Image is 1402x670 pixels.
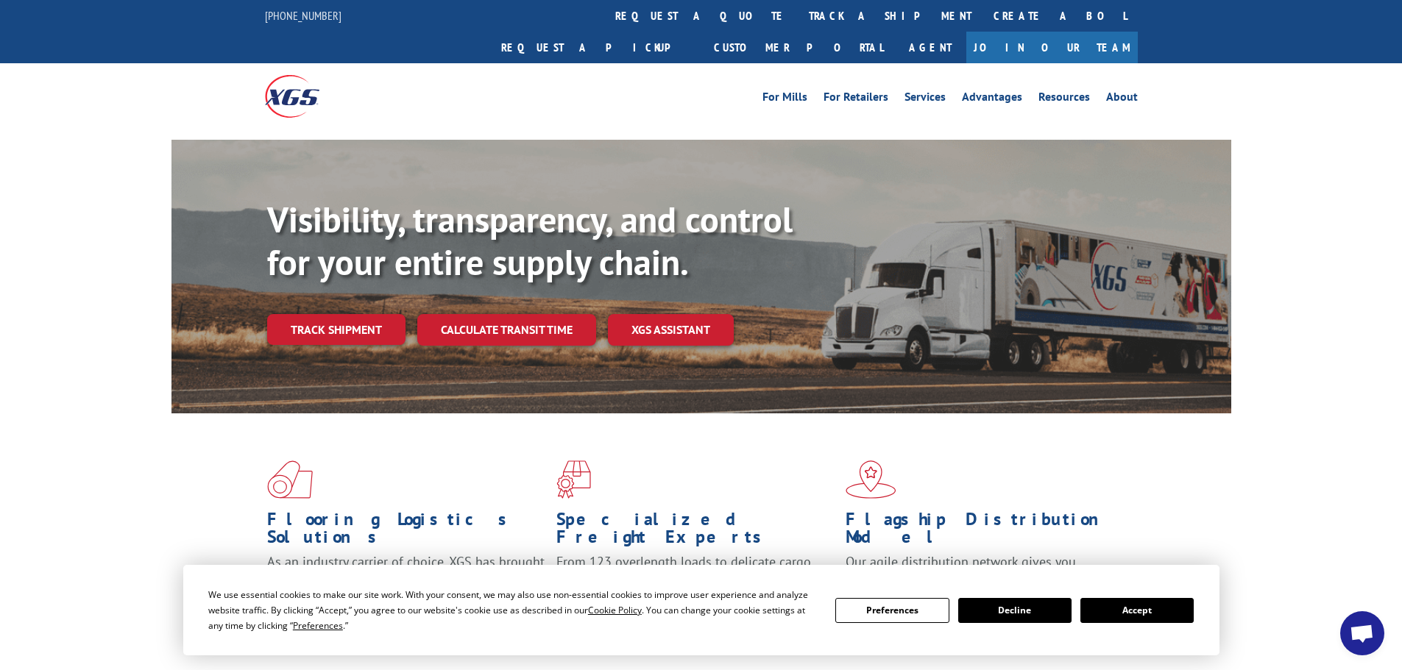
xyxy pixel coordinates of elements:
[267,553,545,605] span: As an industry carrier of choice, XGS has brought innovation and dedication to flooring logistics...
[293,619,343,632] span: Preferences
[556,460,591,499] img: xgs-icon-focused-on-flooring-red
[962,91,1022,107] a: Advantages
[265,8,341,23] a: [PHONE_NUMBER]
[1038,91,1090,107] a: Resources
[958,598,1072,623] button: Decline
[762,91,807,107] a: For Mills
[183,565,1219,655] div: Cookie Consent Prompt
[267,314,406,345] a: Track shipment
[1106,91,1138,107] a: About
[556,510,835,553] h1: Specialized Freight Experts
[608,314,734,346] a: XGS ASSISTANT
[835,598,949,623] button: Preferences
[703,32,894,63] a: Customer Portal
[1340,611,1384,655] div: Open chat
[966,32,1138,63] a: Join Our Team
[904,91,946,107] a: Services
[1080,598,1194,623] button: Accept
[894,32,966,63] a: Agent
[490,32,703,63] a: Request a pickup
[846,460,896,499] img: xgs-icon-flagship-distribution-model-red
[588,604,642,616] span: Cookie Policy
[208,587,818,633] div: We use essential cookies to make our site work. With your consent, we may also use non-essential ...
[846,553,1116,588] span: Our agile distribution network gives you nationwide inventory management on demand.
[267,196,793,285] b: Visibility, transparency, and control for your entire supply chain.
[417,314,596,346] a: Calculate transit time
[824,91,888,107] a: For Retailers
[267,510,545,553] h1: Flooring Logistics Solutions
[267,460,313,499] img: xgs-icon-total-supply-chain-intelligence-red
[556,553,835,619] p: From 123 overlength loads to delicate cargo, our experienced staff knows the best way to move you...
[846,510,1124,553] h1: Flagship Distribution Model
